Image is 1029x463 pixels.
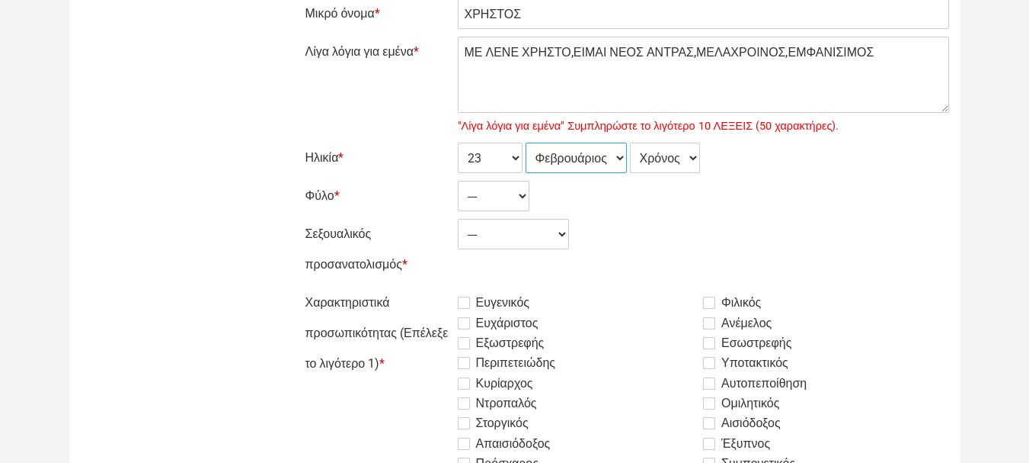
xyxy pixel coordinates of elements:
label: Ντροπαλός [458,394,537,413]
label: Χαρακτηριστικά προσωπικότητας (Επέλεξε το λιγότερο 1) [305,288,450,379]
label: Υποτακτικός [703,354,788,372]
label: Εξωστρεφής [458,334,545,352]
label: Φιλικός [703,294,761,312]
label: Κυρίαρχος [458,375,533,393]
label: Εσωστρεφής [703,334,791,352]
label: Ηλικία [305,143,450,173]
label: Αισιόδοξος [703,414,781,432]
label: Περιπετειώδης [458,354,556,372]
label: Ομιλητικός [703,394,779,413]
span: "Λίγα λόγια για εμένα" Συμπληρώστε το λιγότερο 10 ΛΕΞΕΙΣ (50 χαρακτήρες). [458,117,949,135]
label: Αυτοπεποίθηση [703,375,807,393]
label: Ευγενικός [458,294,530,312]
label: Λίγα λόγια για εμένα [305,37,450,67]
label: Ανέμελος [703,314,772,333]
label: Φύλο [305,181,450,211]
label: Έξυπνος [703,435,770,453]
label: Ευχάριστος [458,314,538,333]
label: Σεξουαλικός προσανατολισμός [305,219,450,280]
label: Απαισιόδοξος [458,435,551,453]
label: Στοργικός [458,414,529,432]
